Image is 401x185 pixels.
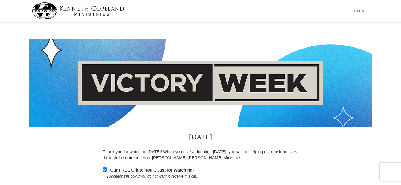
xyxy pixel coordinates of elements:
img: kcm-header-logo.svg [32,2,124,19]
button: Sign In [351,6,369,16]
strong: Our FREE Gift to You... Just for Watching! [110,168,194,172]
p: Thank you for watching [DATE]! When you give a donation [DATE], you will be helping us transform ... [103,149,298,161]
em: (Uncheck this box if you do not want to receive this gift.) [107,174,199,178]
h3: [DATE] [103,127,298,149]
